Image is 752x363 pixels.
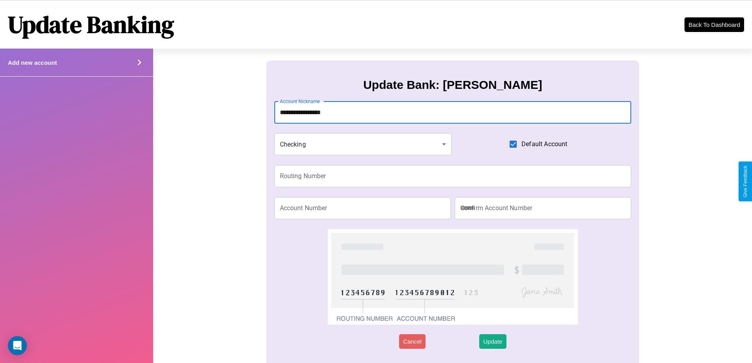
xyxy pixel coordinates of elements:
h4: Add new account [8,59,57,66]
label: Account Nickname [280,98,320,105]
button: Update [479,334,506,349]
div: Give Feedback [743,166,748,197]
span: Default Account [521,139,567,149]
div: Open Intercom Messenger [8,336,27,355]
button: Back To Dashboard [684,17,744,32]
h1: Update Banking [8,8,174,41]
h3: Update Bank: [PERSON_NAME] [363,78,542,92]
button: Cancel [399,334,426,349]
div: Checking [274,133,452,155]
img: check [328,229,578,325]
